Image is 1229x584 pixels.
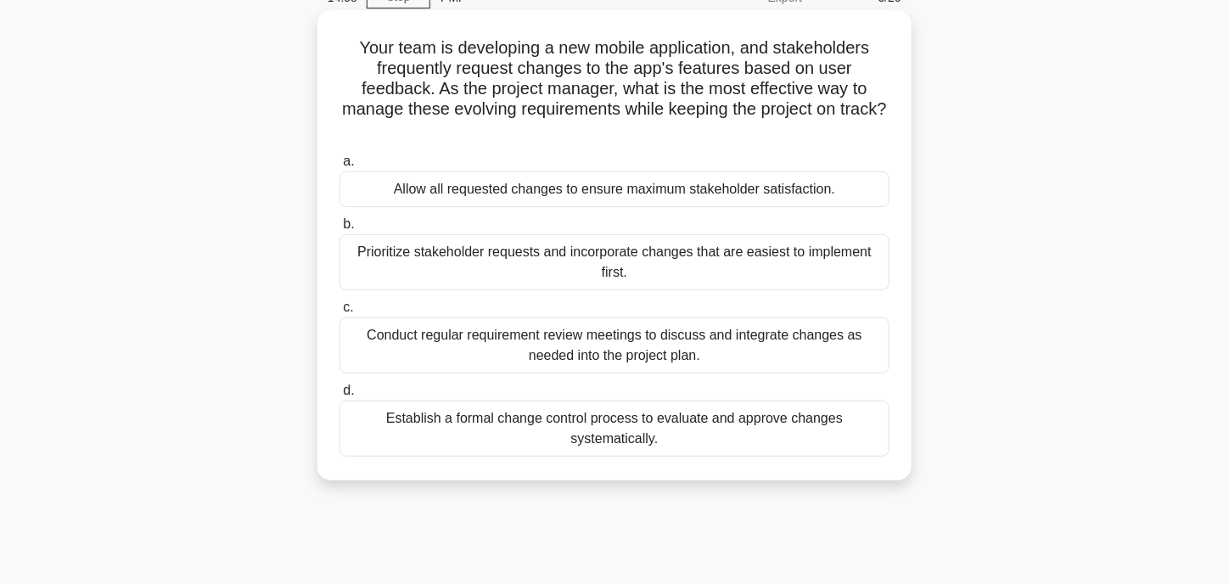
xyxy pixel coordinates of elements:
span: d. [343,383,354,397]
span: b. [343,216,354,231]
h5: Your team is developing a new mobile application, and stakeholders frequently request changes to ... [338,37,891,141]
div: Prioritize stakeholder requests and incorporate changes that are easiest to implement first. [340,234,889,290]
span: c. [343,300,353,314]
span: a. [343,154,354,168]
div: Allow all requested changes to ensure maximum stakeholder satisfaction. [340,171,889,207]
div: Establish a formal change control process to evaluate and approve changes systematically. [340,401,889,457]
div: Conduct regular requirement review meetings to discuss and integrate changes as needed into the p... [340,317,889,373]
